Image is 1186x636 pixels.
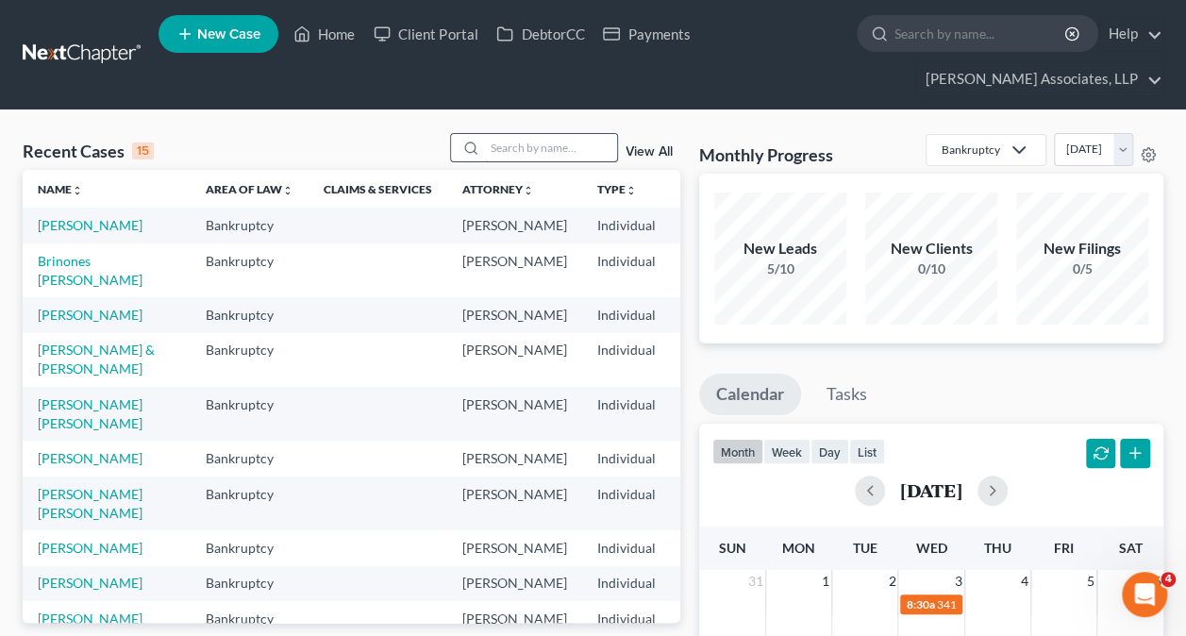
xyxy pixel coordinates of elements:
span: Mon [782,540,815,556]
div: New Leads [714,238,846,259]
a: Brinones [PERSON_NAME] [38,253,142,288]
a: DebtorCC [487,17,593,51]
a: [PERSON_NAME] [38,307,142,323]
span: 4 [1019,570,1030,593]
a: Typeunfold_more [597,182,637,196]
input: Search by name... [485,134,617,161]
td: KYWB [671,441,763,476]
a: Attorneyunfold_more [462,182,534,196]
td: [PERSON_NAME] [447,297,582,332]
div: 0/10 [865,259,997,278]
span: Thu [984,540,1011,556]
td: Individual [582,297,671,332]
a: [PERSON_NAME] & [PERSON_NAME] [38,342,155,377]
input: Search by name... [894,16,1067,51]
td: Bankruptcy [191,530,309,565]
a: [PERSON_NAME] [38,611,142,627]
span: 4 [1161,572,1176,587]
i: unfold_more [626,185,637,196]
a: Help [1099,17,1162,51]
span: 31 [746,570,765,593]
span: Sat [1118,540,1142,556]
td: Bankruptcy [191,297,309,332]
a: Nameunfold_more [38,182,83,196]
span: Fri [1054,540,1074,556]
td: [PERSON_NAME] [447,601,582,636]
td: [PERSON_NAME] [447,243,582,297]
th: Claims & Services [309,170,447,208]
span: 1 [820,570,831,593]
td: Bankruptcy [191,243,309,297]
div: New Clients [865,238,997,259]
a: Calendar [699,374,801,415]
a: View All [626,145,673,159]
span: Sun [719,540,746,556]
td: Individual [582,243,671,297]
td: Bankruptcy [191,387,309,441]
div: Recent Cases [23,140,154,162]
td: KYWB [671,530,763,565]
td: KYWB [671,477,763,530]
td: KYWB [671,387,763,441]
td: Individual [582,208,671,243]
td: KYWB [671,601,763,636]
td: [PERSON_NAME] [447,333,582,387]
td: Bankruptcy [191,601,309,636]
td: [PERSON_NAME] [447,530,582,565]
i: unfold_more [282,185,293,196]
a: Payments [593,17,699,51]
a: [PERSON_NAME] [38,575,142,591]
span: Wed [915,540,946,556]
button: month [712,439,763,464]
td: Individual [582,601,671,636]
td: Individual [582,477,671,530]
iframe: Intercom live chat [1122,572,1167,617]
h2: [DATE] [900,480,962,500]
a: [PERSON_NAME] [PERSON_NAME] [38,396,142,431]
td: Bankruptcy [191,208,309,243]
td: Bankruptcy [191,566,309,601]
span: New Case [197,27,260,42]
span: 341(a) meeting for [PERSON_NAME] [936,597,1118,611]
h3: Monthly Progress [699,143,833,166]
a: Home [284,17,364,51]
td: Individual [582,530,671,565]
span: 6 [1152,570,1163,593]
td: Individual [582,566,671,601]
i: unfold_more [72,185,83,196]
a: Tasks [810,374,884,415]
td: [PERSON_NAME] [447,566,582,601]
td: [PERSON_NAME] [447,441,582,476]
i: unfold_more [523,185,534,196]
a: [PERSON_NAME] [38,217,142,233]
td: KYWB [671,208,763,243]
div: 15 [132,142,154,159]
td: KYWB [671,243,763,297]
td: Individual [582,441,671,476]
a: Area of Lawunfold_more [206,182,293,196]
span: 3 [953,570,964,593]
td: Individual [582,333,671,387]
span: 5 [1085,570,1096,593]
td: [PERSON_NAME] [447,387,582,441]
a: [PERSON_NAME] [38,450,142,466]
button: day [810,439,849,464]
td: INSB [671,566,763,601]
a: [PERSON_NAME] [PERSON_NAME] [38,486,142,521]
td: Bankruptcy [191,477,309,530]
td: Bankruptcy [191,441,309,476]
div: 0/5 [1016,259,1148,278]
td: Bankruptcy [191,333,309,387]
div: 5/10 [714,259,846,278]
div: New Filings [1016,238,1148,259]
span: 2 [886,570,897,593]
td: Individual [582,387,671,441]
td: KYWB [671,333,763,387]
td: KYWB [671,297,763,332]
button: week [763,439,810,464]
span: 8:30a [906,597,934,611]
button: list [849,439,885,464]
td: [PERSON_NAME] [447,208,582,243]
span: Tue [853,540,877,556]
td: [PERSON_NAME] [447,477,582,530]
